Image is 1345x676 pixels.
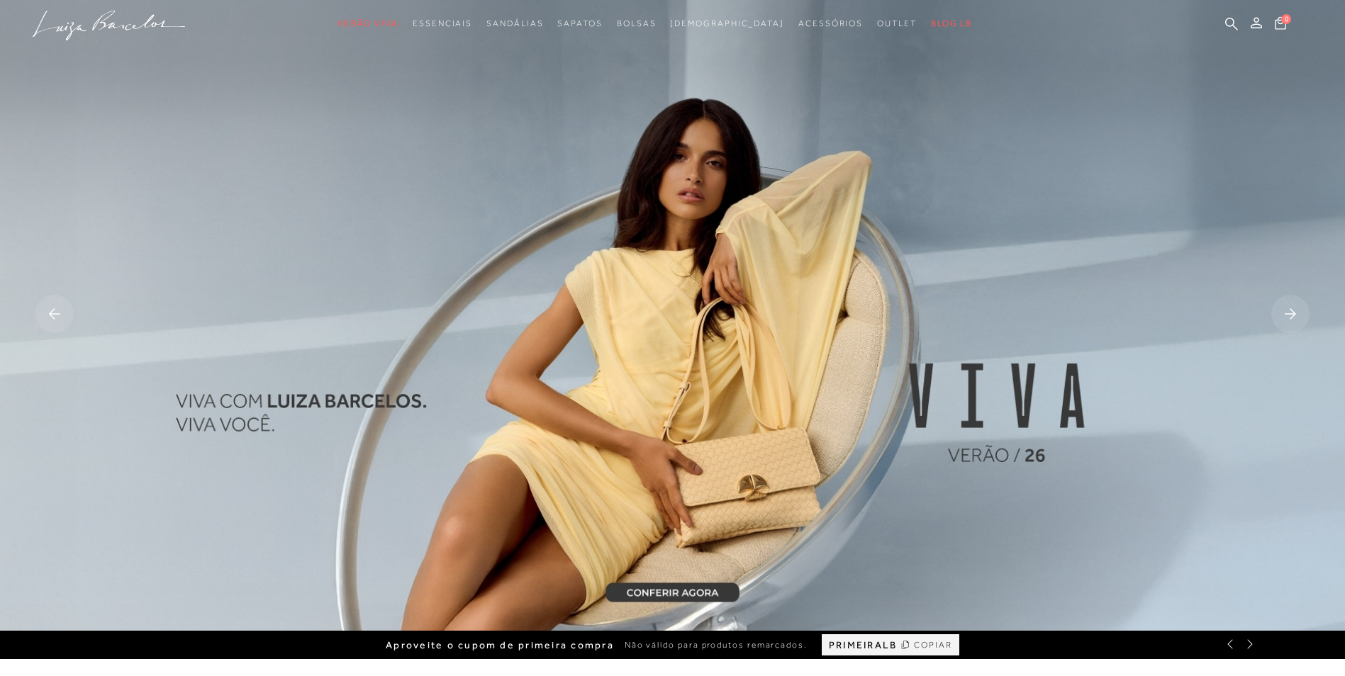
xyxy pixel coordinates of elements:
a: noSubCategoriesText [486,11,543,37]
a: BLOG LB [931,11,972,37]
span: Essenciais [413,18,472,28]
span: Sandálias [486,18,543,28]
button: 0 [1271,16,1290,35]
span: Verão Viva [337,18,398,28]
a: noSubCategoriesText [617,11,657,37]
a: noSubCategoriesText [877,11,917,37]
span: Acessórios [798,18,863,28]
a: noSubCategoriesText [798,11,863,37]
span: BLOG LB [931,18,972,28]
a: noSubCategoriesText [557,11,602,37]
span: Bolsas [617,18,657,28]
span: 0 [1281,14,1291,24]
span: COPIAR [914,638,952,652]
span: Aproveite o cupom de primeira compra [386,639,614,651]
span: Não válido para produtos remarcados. [625,639,808,651]
a: noSubCategoriesText [337,11,398,37]
a: noSubCategoriesText [670,11,784,37]
a: noSubCategoriesText [413,11,472,37]
span: Outlet [877,18,917,28]
span: [DEMOGRAPHIC_DATA] [670,18,784,28]
span: Sapatos [557,18,602,28]
span: PRIMEIRALB [829,639,897,651]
